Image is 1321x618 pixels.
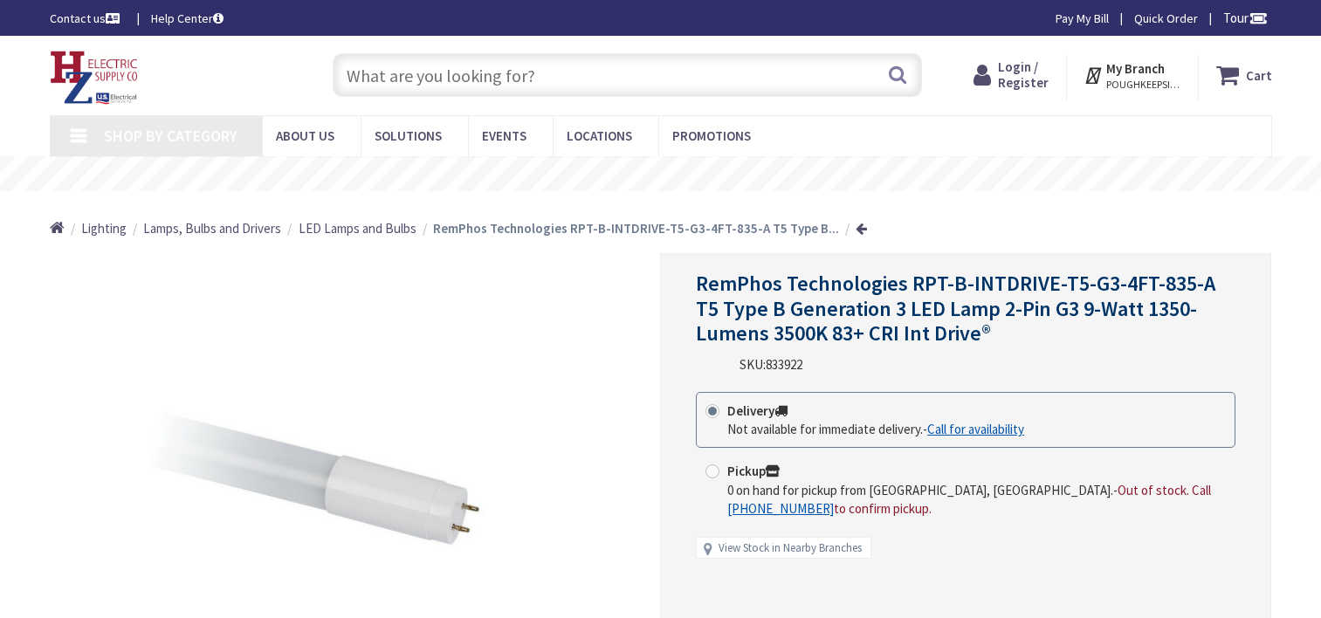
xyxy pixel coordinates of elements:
[927,420,1024,438] a: Call for availability
[567,127,632,144] span: Locations
[433,220,839,237] strong: RemPhos Technologies RPT-B-INTDRIVE-T5-G3-4FT-835-A T5 Type B...
[1223,10,1268,26] span: Tour
[727,420,1024,438] div: -
[81,219,127,237] a: Lighting
[506,165,816,184] rs-layer: Free Same Day Pickup at 8 Locations
[1084,59,1180,91] div: My Branch POUGHKEEPSIE, [GEOGRAPHIC_DATA]
[1106,78,1180,92] span: POUGHKEEPSIE, [GEOGRAPHIC_DATA]
[143,219,281,237] a: Lamps, Bulbs and Drivers
[998,58,1049,91] span: Login / Register
[151,10,224,27] a: Help Center
[104,126,237,146] span: Shop By Category
[333,53,922,97] input: What are you looking for?
[719,540,862,557] a: View Stock in Nearby Branches
[727,482,1113,498] span: 0 on hand for pickup from [GEOGRAPHIC_DATA], [GEOGRAPHIC_DATA].
[740,355,802,374] div: SKU:
[766,356,802,373] span: 833922
[299,219,416,237] a: LED Lamps and Bulbs
[727,481,1226,518] div: -
[727,463,780,479] strong: Pickup
[727,499,834,518] a: [PHONE_NUMBER]
[1106,60,1165,77] strong: My Branch
[375,127,442,144] span: Solutions
[482,127,526,144] span: Events
[299,220,416,237] span: LED Lamps and Bulbs
[727,402,788,419] strong: Delivery
[727,482,1211,517] span: Out of stock. Call to confirm pickup.
[1246,59,1272,91] strong: Cart
[81,220,127,237] span: Lighting
[1056,10,1109,27] a: Pay My Bill
[276,127,334,144] span: About Us
[1216,59,1272,91] a: Cart
[143,220,281,237] span: Lamps, Bulbs and Drivers
[50,10,123,27] a: Contact us
[696,270,1215,347] span: RemPhos Technologies RPT-B-INTDRIVE-T5-G3-4FT-835-A T5 Type B Generation 3 LED Lamp 2-Pin G3 9-Wa...
[1134,10,1198,27] a: Quick Order
[50,51,139,105] img: HZ Electric Supply
[727,421,923,437] span: Not available for immediate delivery.
[974,59,1049,91] a: Login / Register
[672,127,751,144] span: Promotions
